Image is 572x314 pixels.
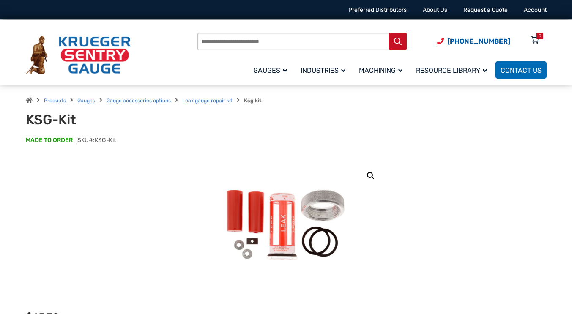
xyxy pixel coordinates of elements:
span: Machining [359,66,402,74]
span: Resource Library [416,66,487,74]
img: Krueger Sentry Gauge [26,36,131,75]
span: MADE TO ORDER [26,136,73,145]
a: Machining [354,60,411,80]
span: SKU#: [75,137,116,144]
a: Phone Number (920) 434-8860 [437,36,510,46]
span: KSG-Kit [95,137,116,144]
a: Industries [296,60,354,80]
a: View full-screen image gallery [363,168,378,183]
span: Gauges [253,66,287,74]
h1: KSG-Kit [26,112,234,128]
span: Industries [301,66,345,74]
a: Preferred Distributors [348,6,407,14]
a: About Us [423,6,447,14]
a: Leak gauge repair kit [182,98,233,104]
div: 0 [539,33,541,39]
a: Resource Library [411,60,495,80]
a: Contact Us [495,61,547,79]
a: Gauge accessories options [107,98,171,104]
a: Request a Quote [463,6,508,14]
strong: Ksg kit [244,98,262,104]
a: Account [524,6,547,14]
span: Contact Us [501,66,542,74]
span: [PHONE_NUMBER] [447,37,510,45]
a: Gauges [248,60,296,80]
a: Gauges [77,98,95,104]
a: Products [44,98,66,104]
